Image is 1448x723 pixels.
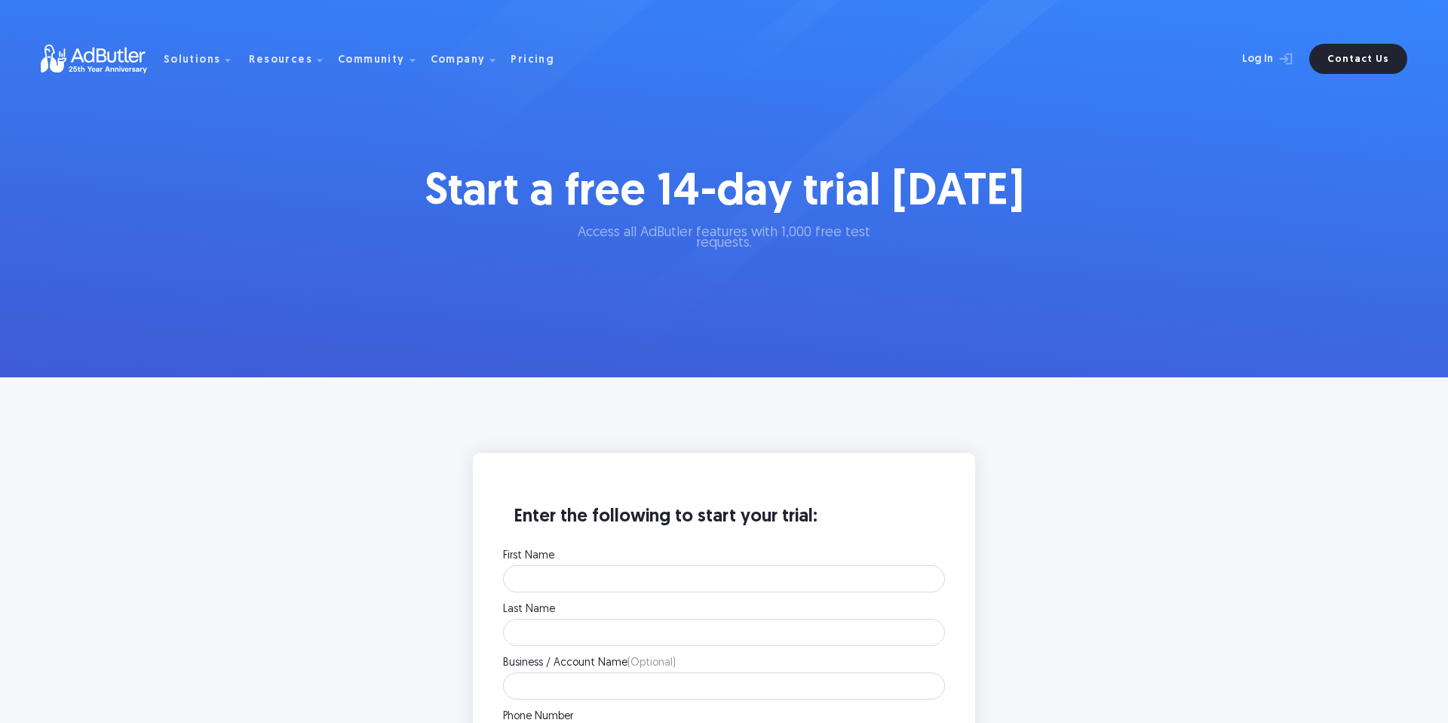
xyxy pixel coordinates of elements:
[627,657,676,669] span: (Optional)
[503,658,945,669] label: Business / Account Name
[164,55,221,66] div: Solutions
[249,55,312,66] div: Resources
[338,55,405,66] div: Community
[503,712,945,722] label: Phone Number
[511,55,554,66] div: Pricing
[554,228,894,249] p: Access all AdButler features with 1,000 free test requests.
[503,551,945,561] label: First Name
[431,35,508,83] div: Company
[1309,44,1407,74] a: Contact Us
[511,52,566,66] a: Pricing
[431,55,486,66] div: Company
[419,166,1029,220] h1: Start a free 14-day trial [DATE]
[503,506,945,543] h3: Enter the following to start your trial:
[338,35,428,83] div: Community
[249,35,335,83] div: Resources
[503,605,945,615] label: Last Name
[164,35,244,83] div: Solutions
[1202,44,1300,74] a: Log In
